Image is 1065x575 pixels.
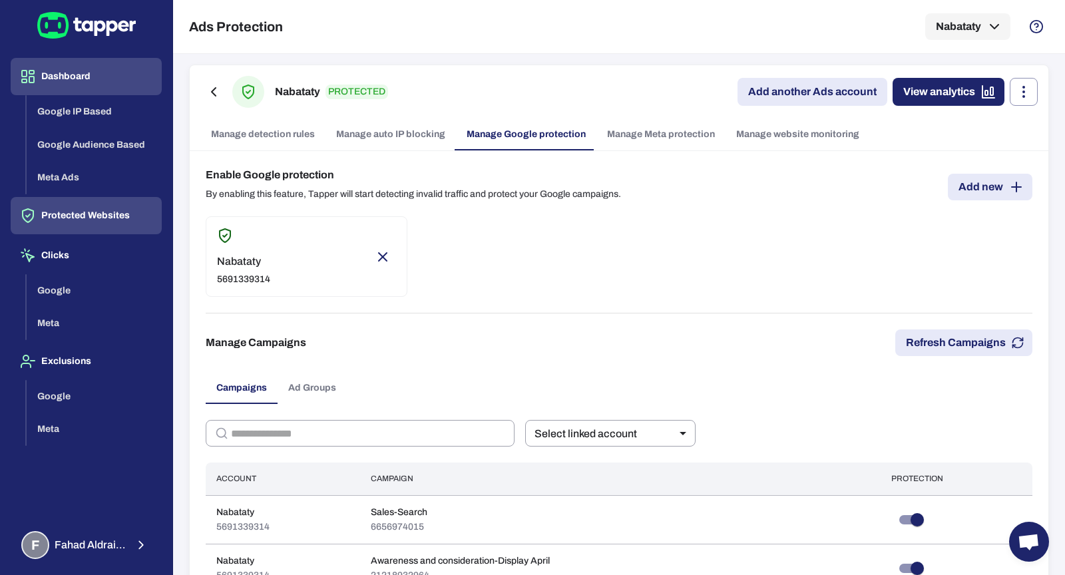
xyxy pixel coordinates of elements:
[596,118,726,150] a: Manage Meta protection
[206,335,306,351] h6: Manage Campaigns
[27,284,162,295] a: Google
[27,95,162,128] button: Google IP Based
[925,13,1010,40] button: Nabataty
[27,138,162,149] a: Google Audience Based
[325,118,456,150] a: Manage auto IP blocking
[525,420,696,447] div: Select linked account
[206,463,360,495] th: Account
[27,307,162,340] button: Meta
[200,118,325,150] a: Manage detection rules
[27,423,162,434] a: Meta
[27,171,162,182] a: Meta Ads
[11,526,162,564] button: FFahad Aldraiaan
[27,161,162,194] button: Meta Ads
[371,521,427,533] p: 6656974015
[27,317,162,328] a: Meta
[738,78,887,106] a: Add another Ads account
[456,118,596,150] a: Manage Google protection
[189,19,283,35] h5: Ads Protection
[11,355,162,366] a: Exclusions
[27,380,162,413] button: Google
[371,555,550,567] p: Awareness and consideration-Display April
[216,506,270,518] p: Nabataty
[278,372,347,404] button: Ad Groups
[217,274,270,286] p: 5691339314
[726,118,870,150] a: Manage website monitoring
[275,84,320,100] h6: Nabataty
[27,274,162,307] button: Google
[325,85,388,99] p: PROTECTED
[21,531,49,559] div: F
[55,538,126,552] span: Fahad Aldraiaan
[11,197,162,234] button: Protected Websites
[11,249,162,260] a: Clicks
[893,78,1004,106] a: View analytics
[369,244,396,270] button: Remove account
[216,521,270,533] p: 5691339314
[895,329,1032,356] button: Refresh Campaigns
[1009,522,1049,562] div: Open chat
[27,389,162,401] a: Google
[11,70,162,81] a: Dashboard
[27,105,162,116] a: Google IP Based
[206,188,621,200] p: By enabling this feature, Tapper will start detecting invalid traffic and protect your Google cam...
[11,209,162,220] a: Protected Websites
[27,413,162,446] button: Meta
[881,463,1032,495] th: Protection
[206,167,621,183] h6: Enable Google protection
[216,555,270,567] p: Nabataty
[11,58,162,95] button: Dashboard
[948,174,1032,200] a: Add new
[27,128,162,162] button: Google Audience Based
[217,255,270,268] p: Nabataty
[206,372,278,404] button: Campaigns
[11,237,162,274] button: Clicks
[371,506,427,518] p: Sales-Search
[360,463,881,495] th: Campaign
[11,343,162,380] button: Exclusions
